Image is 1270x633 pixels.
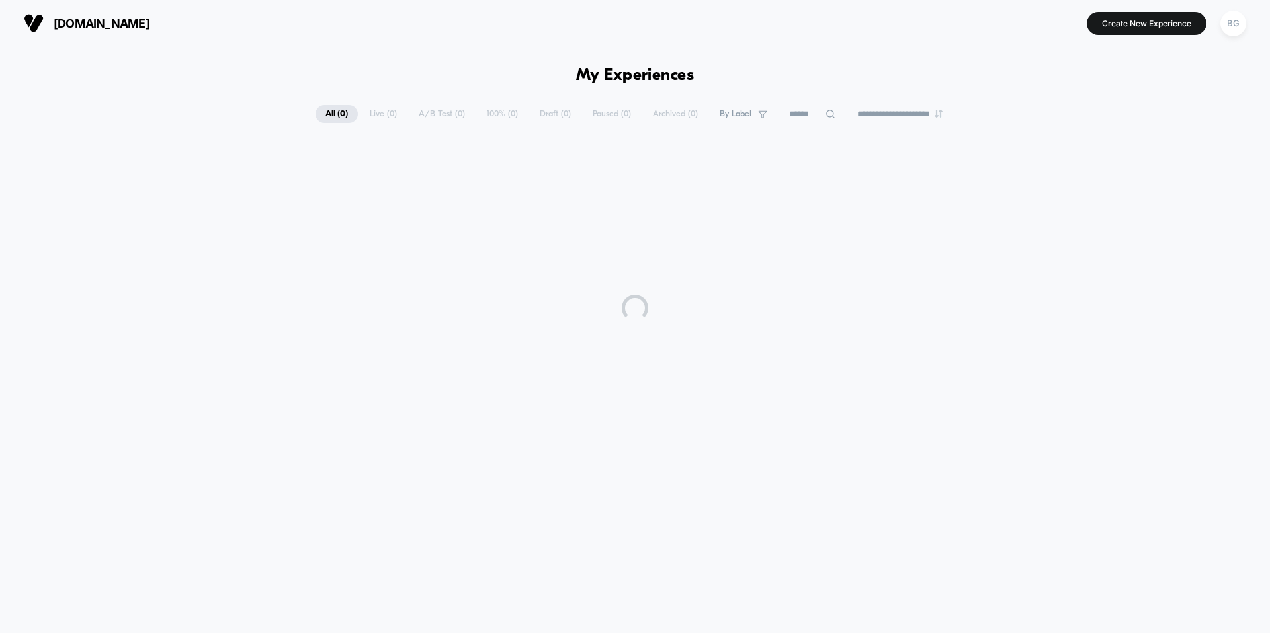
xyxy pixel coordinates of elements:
img: end [935,110,943,118]
button: [DOMAIN_NAME] [20,13,153,34]
img: Visually logo [24,13,44,33]
span: By Label [720,109,751,119]
h1: My Experiences [576,66,695,85]
button: BG [1216,10,1250,37]
span: [DOMAIN_NAME] [54,17,149,30]
button: Create New Experience [1087,12,1206,35]
span: All ( 0 ) [316,105,358,123]
div: BG [1220,11,1246,36]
